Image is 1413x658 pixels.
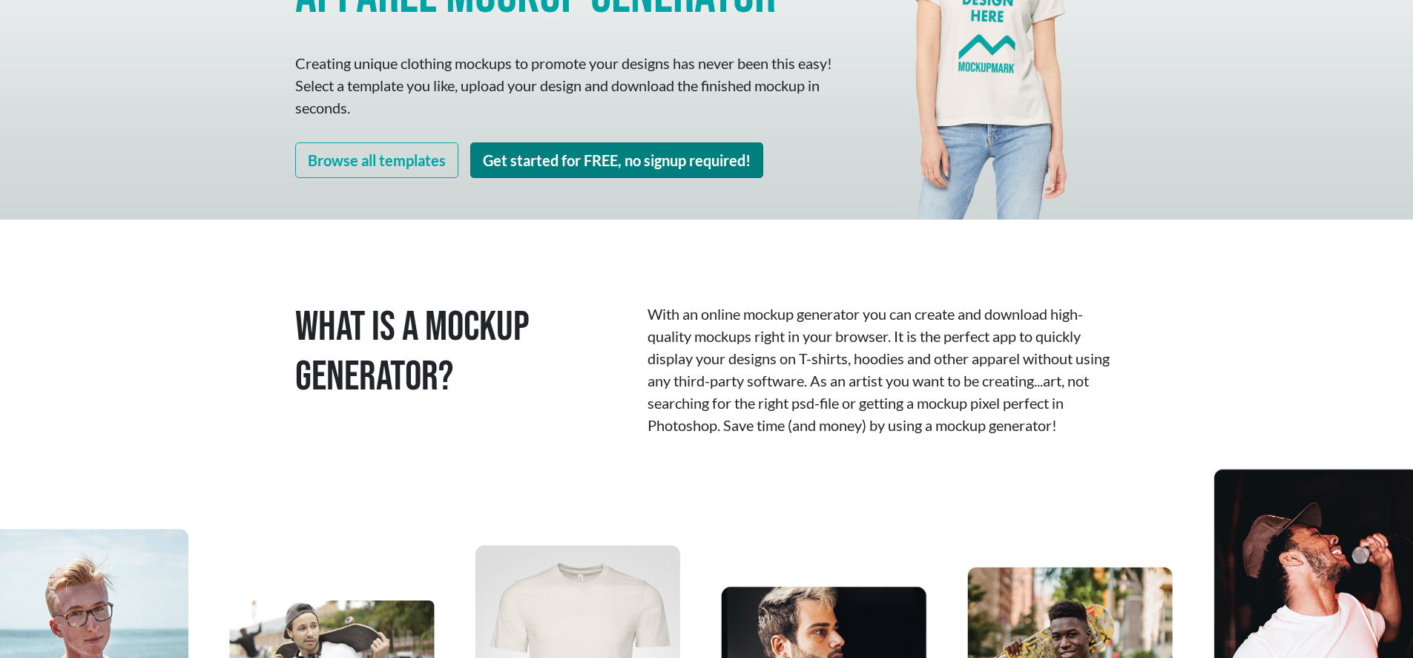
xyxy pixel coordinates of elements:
[470,142,763,178] a: Get started for FREE, no signup required!
[295,303,625,402] h1: What is a Mockup Generator?
[648,303,1119,436] p: With an online mockup generator you can create and download high-quality mockups right in your br...
[295,52,837,119] p: Creating unique clothing mockups to promote your designs has never been this easy! Select a templ...
[295,142,458,178] a: Browse all templates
